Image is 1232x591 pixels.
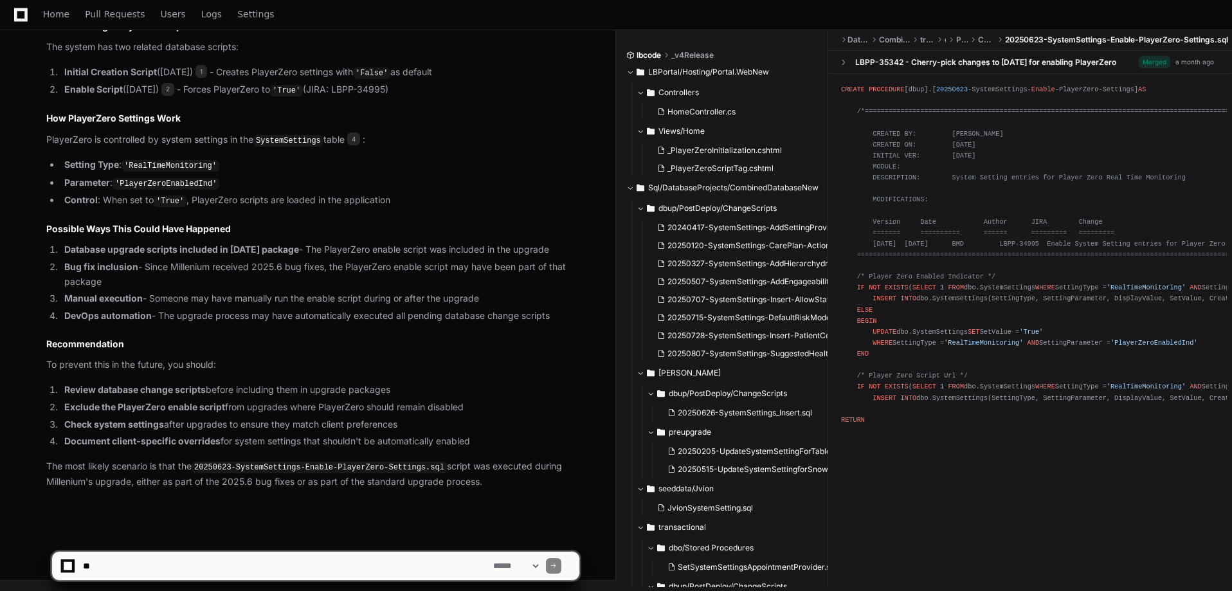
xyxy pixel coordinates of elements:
[1139,56,1170,68] span: Merged
[637,198,829,219] button: dbup/PostDeploy/ChangeScripts
[46,223,579,235] h2: Possible Ways This Could Have Happened
[841,416,865,424] span: RETURN
[667,295,941,305] span: 20250707-SystemSettings-Insert-AllowStatusChangeFromOpenToNew.sql
[662,442,842,460] button: 20250205-UpdateSystemSettingForTableauBuildVersion.sql
[869,86,904,93] span: PROCEDURE
[85,10,145,18] span: Pull Requests
[64,384,206,395] strong: Review database change scripts
[46,338,579,350] h2: Recommendation
[667,331,885,341] span: 20250728-SystemSettings-Insert-PatientCensusHistory.sql
[647,520,655,535] svg: Directory
[948,383,964,391] span: FROM
[64,84,123,95] strong: Enable Script
[43,10,69,18] span: Home
[885,383,909,391] span: EXISTS
[1190,284,1201,292] span: AND
[648,183,819,193] span: Sql/DatabaseProjects/CombinedDatabaseNew
[667,349,876,359] span: 20250807-SystemSettings-SuggestedHealthConcern.sql
[46,40,579,55] p: The system has two related database scripts:
[192,462,447,473] code: 20250623-SystemSettings-Enable-PlayerZero-Settings.sql
[671,50,714,60] span: _v4Release
[948,284,964,292] span: FROM
[678,446,897,457] span: 20250205-UpdateSystemSettingForTableauBuildVersion.sql
[347,132,360,145] span: 4
[46,459,579,489] p: The most likely scenario is that the script was executed during Millenium's upgrade, either as pa...
[270,85,303,96] code: 'True'
[64,293,143,304] strong: Manual execution
[60,82,579,98] li: ([DATE]) - Forces PlayerZero to (JIRA: LBPP-34995)
[195,65,207,78] span: 1
[667,313,845,323] span: 20250715-SystemSettings-DefaultRiskModel.sql
[667,241,891,251] span: 20250120-SystemSettings-CarePlan-ActionMenuOptions.sql
[64,310,152,321] strong: DevOps automation
[647,85,655,100] svg: Directory
[60,291,579,306] li: - Someone may have manually run the enable script during or after the upgrade
[648,67,769,77] span: LBPortal/Hosting/Portal.WebNew
[857,273,996,281] span: /* Player Zero Enabled Indicator */
[64,435,221,446] strong: Document client-specific overrides
[60,383,579,397] li: before including them in upgrade packages
[873,339,892,347] span: WHERE
[60,260,579,289] li: - Since Millenium received 2025.6 bug fixes, the PlayerZero enable script may have been part of t...
[841,86,865,93] span: CREATE
[60,193,579,208] li: : When set to , PlayerZero scripts are loaded in the application
[60,65,579,80] li: ([DATE]) - Creates PlayerZero settings with as default
[647,201,655,216] svg: Directory
[64,244,299,255] strong: Database upgrade scripts included in [DATE] package
[857,284,865,292] span: IF
[637,180,644,195] svg: Directory
[857,372,968,380] span: /* Player Zero Script Url */
[667,145,782,156] span: _PlayerZeroInitialization.cshtml
[869,383,880,391] span: NOT
[879,35,910,45] span: CombinedDatabaseNew
[122,160,219,172] code: 'RealTimeMonitoring'
[161,83,174,96] span: 2
[658,484,714,494] span: seeddata/Jvion
[1035,284,1055,292] span: WHERE
[1175,57,1214,67] div: a month ago
[667,223,921,233] span: 20240417-SystemSettings-AddSettingProviderInsightDisplayView.sql
[652,499,821,517] button: JvionSystemSetting.sql
[60,309,579,323] li: - The upgrade process may have automatically executed all pending database change scripts
[237,10,274,18] span: Settings
[652,309,831,327] button: 20250715-SystemSettings-DefaultRiskModel.sql
[637,363,829,383] button: [PERSON_NAME]
[945,35,946,45] span: dbup
[626,177,819,198] button: Sql/DatabaseProjects/CombinedDatabaseNew
[60,417,579,432] li: after upgrades to ensure they match client preferences
[637,517,829,538] button: transactional
[60,400,579,415] li: from upgrades where PlayerZero should remain disabled
[64,177,110,188] strong: Parameter
[912,284,936,292] span: SELECT
[652,291,831,309] button: 20250707-SystemSettings-Insert-AllowStatusChangeFromOpenToNew.sql
[869,284,880,292] span: NOT
[1110,339,1198,347] span: 'PlayerZeroEnabledInd'
[669,388,787,399] span: dbup/PostDeploy/ChangeScripts
[652,141,811,159] button: _PlayerZeroInitialization.cshtml
[968,328,979,336] span: SET
[857,350,869,358] span: END
[652,345,831,363] button: 20250807-SystemSettings-SuggestedHealthConcern.sql
[978,35,995,45] span: ChangeScripts
[652,255,831,273] button: 20250327-SystemSettings-AddHierarchydropdown.sql
[873,328,896,336] span: UPDATE
[60,242,579,257] li: - The PlayerZero enable script was included in the upgrade
[64,419,164,430] strong: Check system settings
[154,195,186,207] code: 'True'
[647,422,839,442] button: preupgrade
[161,10,186,18] span: Users
[1019,328,1043,336] span: 'True'
[857,306,873,314] span: ELSE
[678,408,812,418] span: 20250626-SystemSettings_Insert.sql
[64,159,119,170] strong: Setting Type
[64,401,225,412] strong: Exclude the PlayerZero enable script
[956,35,968,45] span: PostDeploy
[1138,86,1146,93] span: AS
[873,394,896,402] span: INSERT
[637,478,829,499] button: seeddata/Jvion
[940,383,944,391] span: 1
[657,386,665,401] svg: Directory
[647,123,655,139] svg: Directory
[667,163,774,174] span: _PlayerZeroScriptTag.cshtml
[652,219,831,237] button: 20240417-SystemSettings-AddSettingProviderInsightDisplayView.sql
